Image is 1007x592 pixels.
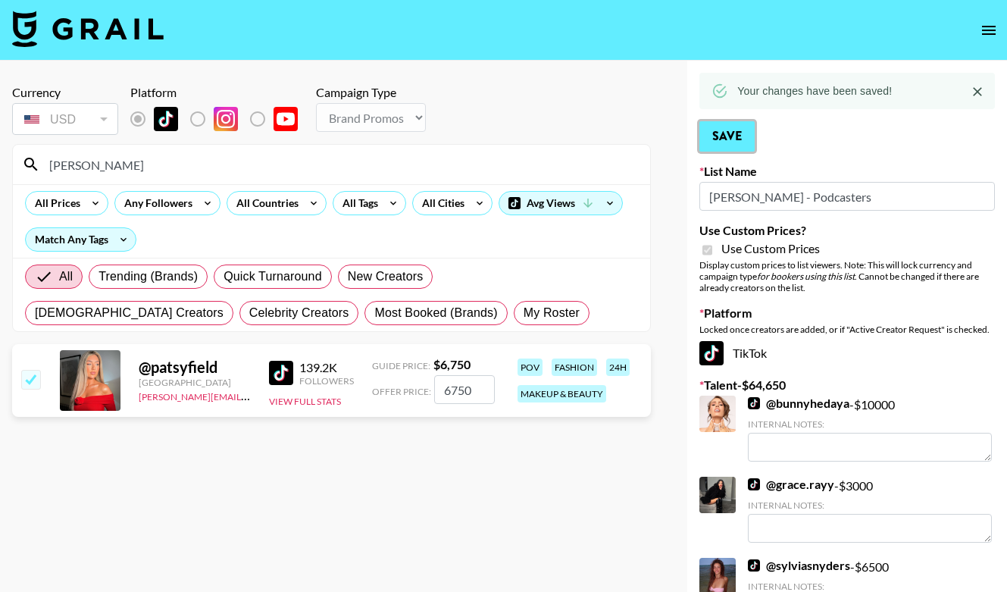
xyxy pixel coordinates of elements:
span: Celebrity Creators [249,304,349,322]
img: TikTok [748,478,760,490]
div: Any Followers [115,192,195,215]
div: makeup & beauty [518,385,606,402]
div: Locked once creators are added, or if "Active Creator Request" is checked. [699,324,995,335]
div: All Countries [227,192,302,215]
button: Close [966,80,989,103]
em: for bookers using this list [757,271,855,282]
img: TikTok [748,559,760,572]
div: Campaign Type [316,85,426,100]
strong: $ 6,750 [433,357,471,371]
label: Use Custom Prices? [699,223,995,238]
span: Use Custom Prices [721,241,820,256]
div: [GEOGRAPHIC_DATA] [139,377,251,388]
input: Search by User Name [40,152,641,177]
img: YouTube [274,107,298,131]
div: Internal Notes: [748,500,992,511]
span: My Roster [524,304,580,322]
div: All Prices [26,192,83,215]
div: fashion [552,359,597,376]
div: Currency is locked to USD [12,100,118,138]
button: Save [699,121,755,152]
a: @bunnyhedaya [748,396,849,411]
div: 24h [606,359,630,376]
img: TikTok [269,361,293,385]
label: Platform [699,305,995,321]
div: Your changes have been saved! [737,77,892,105]
div: List locked to TikTok. [130,103,310,135]
div: USD [15,106,115,133]
div: Match Any Tags [26,228,136,251]
span: Quick Turnaround [224,268,322,286]
span: All [59,268,73,286]
img: Grail Talent [12,11,164,47]
a: @sylviasnyders [748,558,850,573]
a: [PERSON_NAME][EMAIL_ADDRESS][DOMAIN_NAME] [139,388,363,402]
div: All Cities [413,192,468,215]
img: TikTok [748,397,760,409]
div: TikTok [699,341,995,365]
div: pov [518,359,543,376]
span: Offer Price: [372,386,431,397]
img: Instagram [214,107,238,131]
label: Talent - $ 64,650 [699,377,995,393]
div: Currency [12,85,118,100]
div: - $ 10000 [748,396,992,462]
img: TikTok [154,107,178,131]
img: TikTok [699,341,724,365]
span: Guide Price: [372,360,430,371]
span: Trending (Brands) [99,268,198,286]
span: New Creators [348,268,424,286]
div: Followers [299,375,354,387]
div: All Tags [333,192,381,215]
span: Most Booked (Brands) [374,304,497,322]
div: Avg Views [499,192,622,215]
button: open drawer [974,15,1004,45]
div: - $ 3000 [748,477,992,543]
input: 6,750 [434,375,495,404]
label: List Name [699,164,995,179]
div: @ patsyfield [139,358,251,377]
div: Platform [130,85,310,100]
a: @grace.rayy [748,477,834,492]
button: View Full Stats [269,396,341,407]
span: [DEMOGRAPHIC_DATA] Creators [35,304,224,322]
div: 139.2K [299,360,354,375]
div: Internal Notes: [748,581,992,592]
div: Internal Notes: [748,418,992,430]
div: Display custom prices to list viewers. Note: This will lock currency and campaign type . Cannot b... [699,259,995,293]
